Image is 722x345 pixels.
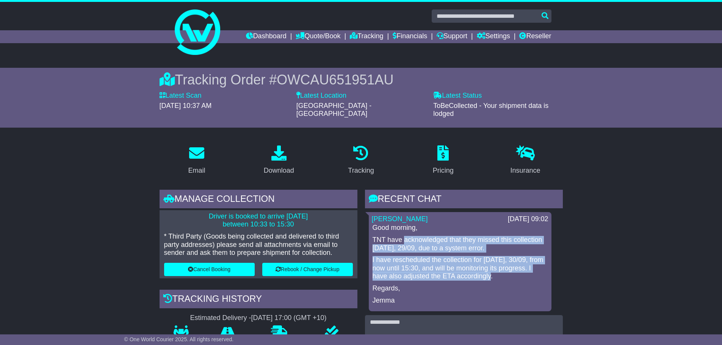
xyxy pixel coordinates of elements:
[477,30,510,43] a: Settings
[437,30,467,43] a: Support
[428,143,459,178] a: Pricing
[160,92,202,100] label: Latest Scan
[511,165,540,176] div: Insurance
[160,290,357,310] div: Tracking history
[350,30,383,43] a: Tracking
[519,30,551,43] a: Reseller
[264,165,294,176] div: Download
[160,72,563,88] div: Tracking Order #
[372,215,428,223] a: [PERSON_NAME]
[164,212,353,229] p: Driver is booked to arrive [DATE] between 10:33 to 15:30
[348,165,374,176] div: Tracking
[373,224,548,232] p: Good morning,
[251,314,327,322] div: [DATE] 17:00 (GMT +10)
[160,190,357,210] div: Manage collection
[259,143,299,178] a: Download
[373,236,548,252] p: TNT have acknowledged that they missed this collection [DATE], 29/09, due to a system error.
[393,30,427,43] a: Financials
[183,143,210,178] a: Email
[433,92,482,100] label: Latest Status
[164,263,255,276] button: Cancel Booking
[160,102,212,109] span: [DATE] 10:37 AM
[365,190,563,210] div: RECENT CHAT
[124,336,234,342] span: © One World Courier 2025. All rights reserved.
[343,143,379,178] a: Tracking
[373,297,548,305] p: Jemma
[188,165,205,176] div: Email
[262,263,353,276] button: Rebook / Change Pickup
[296,92,346,100] label: Latest Location
[296,30,340,43] a: Quote/Book
[506,143,545,178] a: Insurance
[160,314,357,322] div: Estimated Delivery -
[277,72,393,87] span: OWCAU651951AU
[164,233,353,257] p: * Third Party (Goods being collected and delivered to third party addresses) please send all atta...
[433,165,454,176] div: Pricing
[296,102,371,118] span: [GEOGRAPHIC_DATA] - [GEOGRAPHIC_DATA]
[373,256,548,281] p: I have rescheduled the collection for [DATE], 30/09, from now until 15:30, and will be monitoring...
[508,215,548,223] div: [DATE] 09:02
[246,30,287,43] a: Dashboard
[373,284,548,293] p: Regards,
[433,102,548,118] span: ToBeCollected - Your shipment data is lodged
